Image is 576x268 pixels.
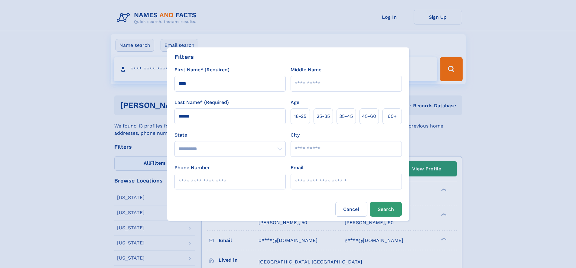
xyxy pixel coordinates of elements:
[174,66,229,73] label: First Name* (Required)
[317,113,330,120] span: 25‑35
[174,99,229,106] label: Last Name* (Required)
[174,52,194,61] div: Filters
[294,113,306,120] span: 18‑25
[291,131,300,139] label: City
[174,164,210,171] label: Phone Number
[370,202,402,217] button: Search
[339,113,353,120] span: 35‑45
[335,202,367,217] label: Cancel
[291,66,321,73] label: Middle Name
[174,131,286,139] label: State
[291,99,299,106] label: Age
[388,113,397,120] span: 60+
[291,164,304,171] label: Email
[362,113,376,120] span: 45‑60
